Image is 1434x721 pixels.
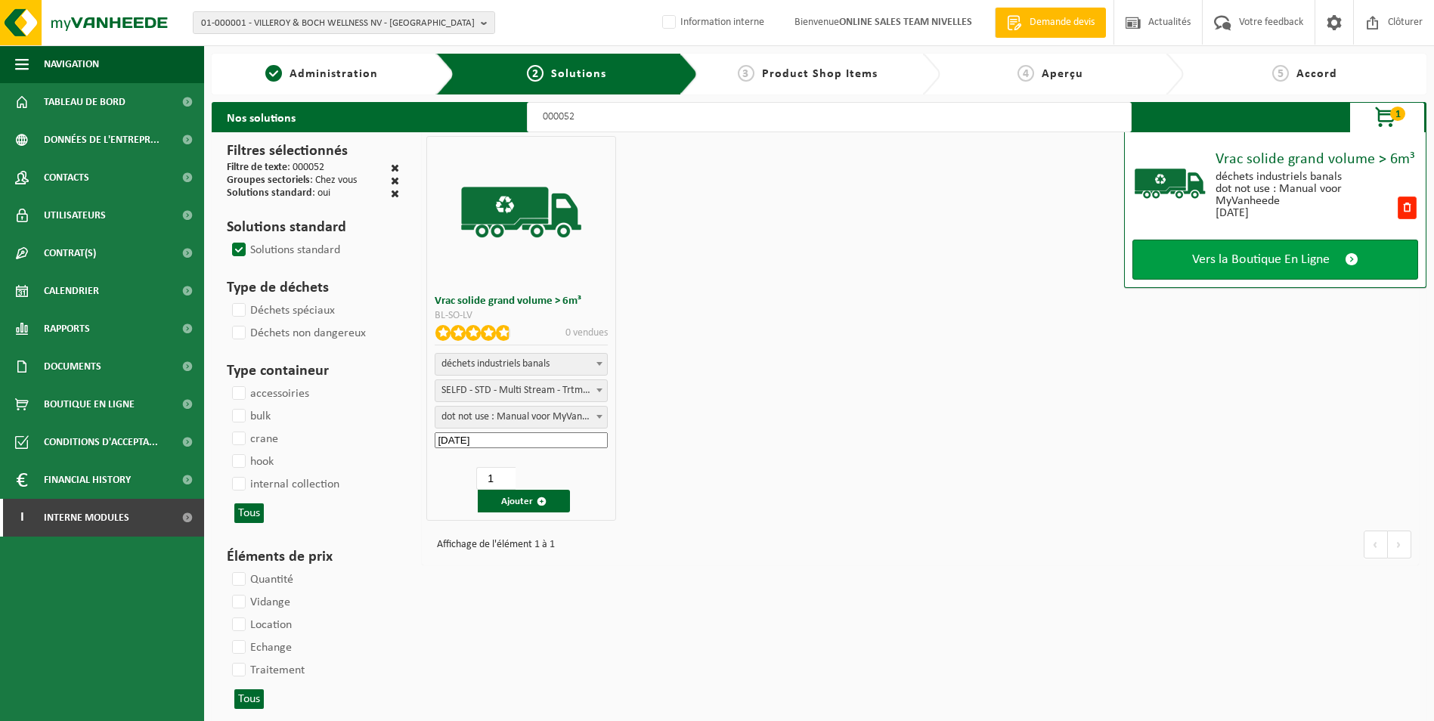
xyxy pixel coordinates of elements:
h3: Filtres sélectionnés [227,140,399,162]
span: Solutions [551,68,606,80]
label: hook [229,450,274,473]
div: Vrac solide grand volume > 6m³ [1216,152,1418,167]
button: 01-000001 - VILLEROY & BOCH WELLNESS NV - [GEOGRAPHIC_DATA] [193,11,495,34]
img: BL-SO-LV [1132,146,1208,221]
span: Accord [1296,68,1337,80]
span: SELFD - STD - Multi Stream - Trtmt/wu (SP-M-000052) [435,379,608,402]
label: crane [229,428,278,450]
input: 1 [476,467,516,490]
span: Calendrier [44,272,99,310]
a: 5Accord [1191,65,1419,83]
label: accessoiries [229,382,309,405]
span: Données de l'entrepr... [44,121,160,159]
label: Information interne [659,11,764,34]
button: Tous [234,503,264,523]
span: 1 [1390,107,1405,121]
span: 3 [738,65,754,82]
label: internal collection [229,473,339,496]
span: Interne modules [44,499,129,537]
h2: Nos solutions [212,102,311,132]
a: 2Solutions [466,65,667,83]
span: 1 [265,65,282,82]
input: Date de début [435,432,608,448]
div: déchets industriels banals [1216,171,1396,183]
button: Ajouter [478,490,570,512]
button: Tous [234,689,264,709]
span: Product Shop Items [762,68,878,80]
span: 2 [527,65,544,82]
span: Conditions d'accepta... [44,423,158,461]
a: Vers la Boutique En Ligne [1132,240,1418,280]
span: Vers la Boutique En Ligne [1192,252,1330,268]
a: Demande devis [995,8,1106,38]
span: 5 [1272,65,1289,82]
a: 4Aperçu [948,65,1153,83]
label: Echange [229,636,292,659]
span: dot not use : Manual voor MyVanheede [435,406,608,429]
span: Groupes sectoriels [227,175,310,186]
span: Documents [44,348,101,385]
span: Solutions standard [227,187,312,199]
label: Quantité [229,568,293,591]
span: dot not use : Manual voor MyVanheede [435,407,607,428]
label: Traitement [229,659,305,682]
h3: Type containeur [227,360,399,382]
label: bulk [229,405,271,428]
div: : Chez vous [227,175,357,188]
a: 3Product Shop Items [705,65,910,83]
span: Financial History [44,461,131,499]
h3: Vrac solide grand volume > 6m³ [435,296,608,307]
input: Chercher [527,102,1132,132]
span: 4 [1017,65,1034,82]
div: BL-SO-LV [435,311,608,321]
label: Déchets spéciaux [229,299,335,322]
span: Navigation [44,45,99,83]
span: I [15,499,29,537]
label: Déchets non dangereux [229,322,366,345]
span: Utilisateurs [44,196,106,234]
h3: Type de déchets [227,277,399,299]
span: Boutique en ligne [44,385,135,423]
span: 01-000001 - VILLEROY & BOCH WELLNESS NV - [GEOGRAPHIC_DATA] [201,12,475,35]
p: 0 vendues [565,325,608,341]
span: SELFD - STD - Multi Stream - Trtmt/wu (SP-M-000052) [435,380,607,401]
div: dot not use : Manual voor MyVanheede [1216,183,1396,207]
button: 1 [1349,102,1425,132]
span: Contrat(s) [44,234,96,272]
span: Aperçu [1042,68,1083,80]
h3: Solutions standard [227,216,399,239]
img: BL-SO-LV [457,148,586,277]
strong: ONLINE SALES TEAM NIVELLES [839,17,972,28]
label: Location [229,614,292,636]
div: : oui [227,188,330,201]
span: déchets industriels banals [435,353,608,376]
label: Vidange [229,591,290,614]
span: Administration [290,68,378,80]
div: Affichage de l'élément 1 à 1 [429,532,555,558]
span: déchets industriels banals [435,354,607,375]
div: [DATE] [1216,207,1396,219]
a: 1Administration [219,65,424,83]
h3: Éléments de prix [227,546,399,568]
span: Filtre de texte [227,162,287,173]
label: Solutions standard [229,239,340,261]
span: Contacts [44,159,89,196]
span: Demande devis [1026,15,1098,30]
div: : 000052 [227,162,324,175]
span: Tableau de bord [44,83,125,121]
span: Rapports [44,310,90,348]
